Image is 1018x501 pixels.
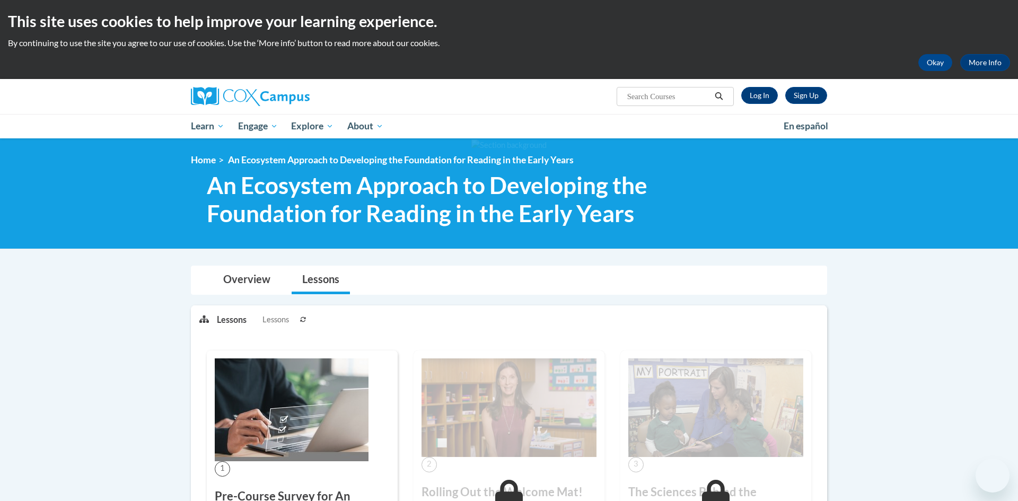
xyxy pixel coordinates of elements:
[262,314,289,326] span: Lessons
[207,171,680,227] span: An Ecosystem Approach to Developing the Foundation for Reading in the Early Years
[284,114,340,138] a: Explore
[191,120,224,133] span: Learn
[184,114,231,138] a: Learn
[228,154,574,165] span: An Ecosystem Approach to Developing the Foundation for Reading in the Early Years
[8,11,1010,32] h2: This site uses cookies to help improve your learning experience.
[215,461,230,477] span: 1
[231,114,285,138] a: Engage
[291,120,334,133] span: Explore
[191,154,216,165] a: Home
[918,54,952,71] button: Okay
[741,87,778,104] a: Log In
[471,139,547,151] img: Section background
[340,114,390,138] a: About
[422,457,437,472] span: 2
[213,266,281,294] a: Overview
[626,90,711,103] input: Search Courses
[711,90,727,103] button: Search
[628,457,644,472] span: 3
[777,115,835,137] a: En español
[215,358,368,461] img: Course Image
[422,358,596,457] img: Course Image
[8,37,1010,49] p: By continuing to use the site you agree to our use of cookies. Use the ‘More info’ button to read...
[191,87,392,106] a: Cox Campus
[784,120,828,131] span: En español
[347,120,383,133] span: About
[238,120,278,133] span: Engage
[628,358,803,457] img: Course Image
[785,87,827,104] a: Register
[175,114,843,138] div: Main menu
[217,314,247,326] p: Lessons
[976,459,1010,493] iframe: Button to launch messaging window
[422,484,596,500] h3: Rolling Out the Welcome Mat!
[960,54,1010,71] a: More Info
[292,266,350,294] a: Lessons
[191,87,310,106] img: Cox Campus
